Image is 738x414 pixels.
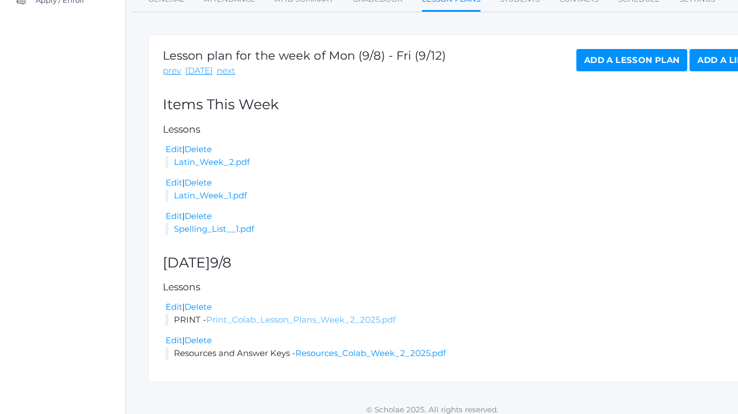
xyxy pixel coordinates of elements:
[184,335,212,345] a: Delete
[184,211,212,221] a: Delete
[163,65,181,77] a: prev
[166,335,182,345] a: Edit
[576,49,687,71] a: Add a Lesson Plan
[166,301,182,312] a: Edit
[163,49,446,62] h1: Lesson plan for the week of Mon (9/8) - Fri (9/12)
[184,301,212,312] a: Delete
[184,177,212,188] a: Delete
[185,65,213,77] a: [DATE]
[166,177,182,188] a: Edit
[174,223,254,234] a: Spelling_List__1.pdf
[166,211,182,221] a: Edit
[210,254,231,271] span: 9/8
[174,157,250,167] a: Latin_Week_2.pdf
[217,65,235,77] a: next
[184,144,212,154] a: Delete
[174,190,247,201] a: Latin_Week_1.pdf
[295,348,446,358] a: Resources_Colab_Week_2_2025.pdf
[166,144,182,154] a: Edit
[206,314,396,325] a: Print_Colab_Lesson_Plans_Week_2_2025.pdf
